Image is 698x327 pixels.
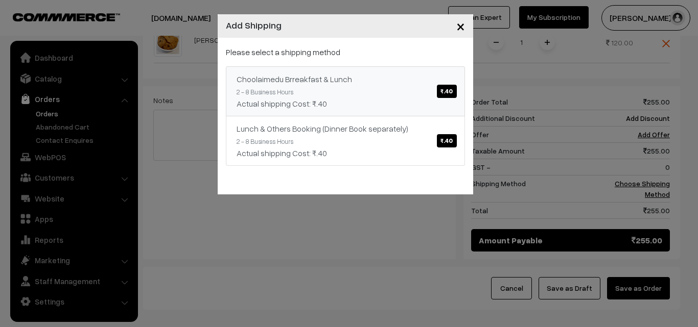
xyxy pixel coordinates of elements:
[226,66,465,116] a: Choolaimedu Brreakfast & Lunch₹.40 2 - 8 Business HoursActual shipping Cost: ₹.40
[226,46,465,58] p: Please select a shipping method
[448,10,473,42] button: Close
[237,97,454,110] div: Actual shipping Cost: ₹.40
[237,122,454,135] div: Lunch & Others Booking (Dinner Book separately)
[237,73,454,85] div: Choolaimedu Brreakfast & Lunch
[437,134,456,147] span: ₹.40
[226,116,465,166] a: Lunch & Others Booking (Dinner Book separately)₹.40 2 - 8 Business HoursActual shipping Cost: ₹.40
[456,16,465,35] span: ×
[226,18,282,32] h4: Add Shipping
[237,88,293,96] small: 2 - 8 Business Hours
[237,137,293,145] small: 2 - 8 Business Hours
[437,85,456,98] span: ₹.40
[237,147,454,159] div: Actual shipping Cost: ₹.40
